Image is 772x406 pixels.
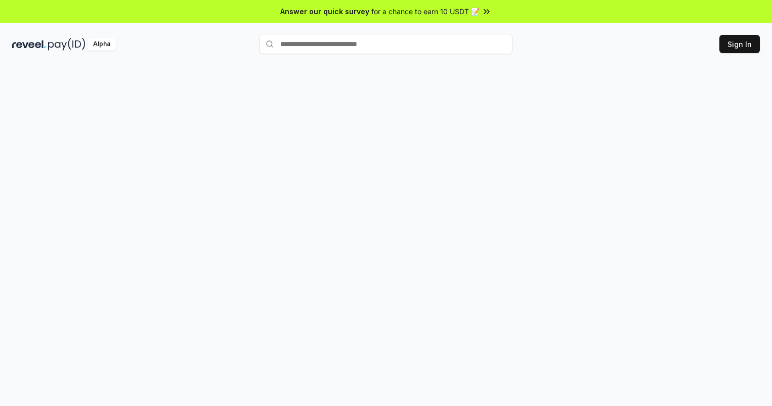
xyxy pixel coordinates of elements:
span: Answer our quick survey [280,6,369,17]
img: pay_id [48,38,85,51]
span: for a chance to earn 10 USDT 📝 [371,6,480,17]
div: Alpha [88,38,116,51]
button: Sign In [719,35,760,53]
img: reveel_dark [12,38,46,51]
